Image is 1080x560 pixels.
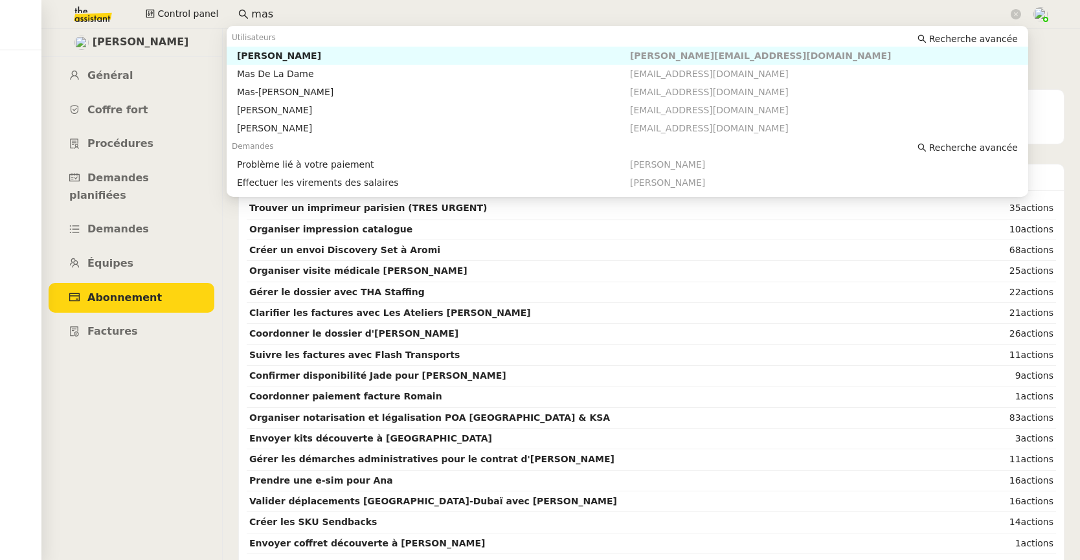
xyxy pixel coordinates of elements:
[49,129,214,159] a: Procédures
[630,69,789,79] span: [EMAIL_ADDRESS][DOMAIN_NAME]
[249,517,377,527] strong: Créer les SKU Sendbacks
[1021,454,1053,464] span: actions
[237,86,630,98] div: Mas-[PERSON_NAME]
[249,538,485,548] strong: Envoyer coffret découverte à [PERSON_NAME]
[49,61,214,91] a: Général
[237,159,630,170] div: Problème lié à votre paiement
[1021,517,1053,527] span: actions
[969,429,1056,449] td: 3
[157,6,218,21] span: Control panel
[93,34,189,51] span: [PERSON_NAME]
[969,219,1056,240] td: 10
[1033,7,1048,21] img: users%2FNTfmycKsCFdqp6LX6USf2FmuPJo2%2Favatar%2Fprofile-pic%20(1).png
[237,68,630,80] div: Mas De La Dame
[630,105,789,115] span: [EMAIL_ADDRESS][DOMAIN_NAME]
[1021,370,1053,381] span: actions
[49,283,214,313] a: Abonnement
[249,328,458,339] strong: Coordonner le dossier d'[PERSON_NAME]
[87,223,149,235] span: Demandes
[969,345,1056,366] td: 11
[969,408,1056,429] td: 83
[249,287,425,297] strong: Gérer le dossier avec THA Staffing
[49,249,214,279] a: Équipes
[630,177,705,188] span: [PERSON_NAME]
[630,87,789,97] span: [EMAIL_ADDRESS][DOMAIN_NAME]
[249,350,460,360] strong: Suivre les factures avec Flash Transports
[969,366,1056,386] td: 9
[1021,224,1053,234] span: actions
[1021,203,1053,213] span: actions
[69,172,149,201] span: Demandes planifiées
[87,137,153,150] span: Procédures
[237,122,630,134] div: [PERSON_NAME]
[969,533,1056,554] td: 1
[969,491,1056,512] td: 16
[969,198,1056,219] td: 35
[1021,350,1053,360] span: actions
[630,159,705,170] span: [PERSON_NAME]
[87,325,138,337] span: Factures
[249,245,440,255] strong: Créer un envoi Discovery Set à Aromi
[74,36,89,50] img: users%2Fjeuj7FhI7bYLyCU6UIN9LElSS4x1%2Favatar%2F1678820456145.jpeg
[49,95,214,126] a: Coffre fort
[87,104,148,116] span: Coffre fort
[138,5,226,23] button: Control panel
[929,32,1018,45] span: Recherche avancée
[1021,328,1053,339] span: actions
[1021,412,1053,423] span: actions
[969,324,1056,344] td: 26
[1021,245,1053,255] span: actions
[630,50,891,61] span: [PERSON_NAME][EMAIL_ADDRESS][DOMAIN_NAME]
[249,433,492,443] strong: Envoyer kits découverte à [GEOGRAPHIC_DATA]
[630,123,789,133] span: [EMAIL_ADDRESS][DOMAIN_NAME]
[969,512,1056,533] td: 14
[969,449,1056,470] td: 11
[1021,496,1053,506] span: actions
[969,303,1056,324] td: 21
[232,142,274,151] span: Demandes
[1021,538,1053,548] span: actions
[249,265,467,276] strong: Organiser visite médicale [PERSON_NAME]
[87,257,133,269] span: Équipes
[237,177,630,188] div: Effectuer les virements des salaires
[249,475,393,486] strong: Prendre une e-sim pour Ana
[1021,475,1053,486] span: actions
[1021,433,1053,443] span: actions
[1021,308,1053,318] span: actions
[249,370,506,381] strong: Confirmer disponibilité Jade pour [PERSON_NAME]
[237,104,630,116] div: [PERSON_NAME]
[969,240,1056,261] td: 68
[249,391,442,401] strong: Coordonner paiement facture Romain
[249,308,531,318] strong: Clarifier les factures avec Les Ateliers [PERSON_NAME]
[249,224,412,234] strong: Organiser impression catalogue
[969,282,1056,303] td: 22
[87,291,162,304] span: Abonnement
[49,214,214,245] a: Demandes
[249,412,610,423] strong: Organiser notarisation et légalisation POA [GEOGRAPHIC_DATA] & KSA
[1021,391,1053,401] span: actions
[49,163,214,210] a: Demandes planifiées
[1021,287,1053,297] span: actions
[969,386,1056,407] td: 1
[237,50,630,62] div: [PERSON_NAME]
[251,6,1008,23] input: Rechercher
[969,471,1056,491] td: 16
[232,33,276,42] span: Utilisateurs
[87,69,133,82] span: Général
[249,496,617,506] strong: Valider déplacements [GEOGRAPHIC_DATA]-Dubaï avec [PERSON_NAME]
[249,454,614,464] strong: Gérer les démarches administratives pour le contrat d'[PERSON_NAME]
[929,141,1018,154] span: Recherche avancée
[1021,265,1053,276] span: actions
[249,203,487,213] strong: Trouver un imprimeur parisien (TRES URGENT)
[969,261,1056,282] td: 25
